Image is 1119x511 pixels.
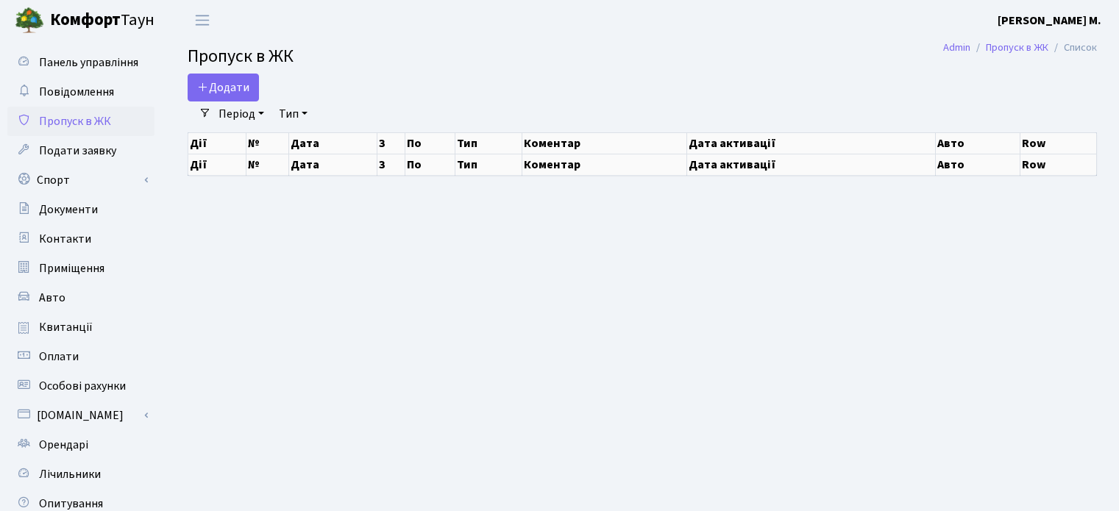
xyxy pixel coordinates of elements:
[522,132,686,154] th: Коментар
[39,231,91,247] span: Контакти
[7,195,154,224] a: Документи
[7,401,154,430] a: [DOMAIN_NAME]
[15,6,44,35] img: logo.png
[39,113,111,129] span: Пропуск в ЖК
[39,201,98,218] span: Документи
[246,132,288,154] th: №
[986,40,1048,55] a: Пропуск в ЖК
[7,224,154,254] a: Контакти
[188,43,294,69] span: Пропуск в ЖК
[686,154,936,175] th: Дата активації
[288,132,377,154] th: Дата
[213,101,270,126] a: Період
[936,154,1020,175] th: Авто
[39,260,104,276] span: Приміщення
[184,8,221,32] button: Переключити навігацію
[39,143,116,159] span: Подати заявку
[246,154,288,175] th: №
[39,378,126,394] span: Особові рахунки
[273,101,313,126] a: Тип
[936,132,1020,154] th: Авто
[39,319,93,335] span: Квитанції
[7,460,154,489] a: Лічильники
[7,165,154,195] a: Спорт
[39,437,88,453] span: Орендарі
[39,349,79,365] span: Оплати
[7,430,154,460] a: Орендарі
[405,132,455,154] th: По
[7,312,154,342] a: Квитанції
[455,154,522,175] th: Тип
[1020,132,1097,154] th: Row
[50,8,121,32] b: Комфорт
[1048,40,1097,56] li: Список
[1020,154,1097,175] th: Row
[455,132,522,154] th: Тип
[39,466,101,482] span: Лічильники
[7,136,154,165] a: Подати заявку
[921,32,1119,63] nav: breadcrumb
[405,154,455,175] th: По
[377,132,405,154] th: З
[188,132,246,154] th: Дії
[50,8,154,33] span: Таун
[39,290,65,306] span: Авто
[7,254,154,283] a: Приміщення
[188,154,246,175] th: Дії
[7,48,154,77] a: Панель управління
[188,74,259,101] a: Додати
[377,154,405,175] th: З
[7,283,154,312] a: Авто
[522,154,686,175] th: Коментар
[998,12,1101,29] b: [PERSON_NAME] М.
[288,154,377,175] th: Дата
[7,342,154,371] a: Оплати
[7,371,154,401] a: Особові рахунки
[686,132,936,154] th: Дата активації
[39,54,138,71] span: Панель управління
[7,77,154,107] a: Повідомлення
[7,107,154,136] a: Пропуск в ЖК
[197,79,249,96] span: Додати
[998,12,1101,29] a: [PERSON_NAME] М.
[943,40,970,55] a: Admin
[39,84,114,100] span: Повідомлення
